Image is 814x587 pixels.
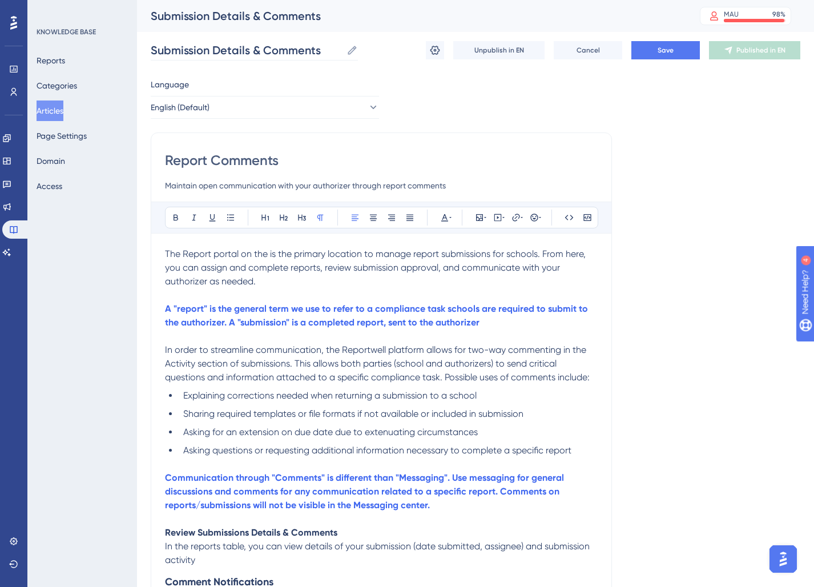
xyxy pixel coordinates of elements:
span: Asking questions or requesting additional information necessary to complete a specific report [183,445,571,456]
span: Asking for an extension on due date due to extenuating circumstances [183,427,478,437]
button: Page Settings [37,126,87,146]
span: Cancel [577,46,600,55]
div: 98 % [772,10,785,19]
button: English (Default) [151,96,379,119]
span: The Report portal on the is the primary location to manage report submissions for schools. From h... [165,248,588,287]
span: Unpublish in EN [474,46,524,55]
span: Sharing required templates or file formats if not available or included in submission [183,408,523,419]
span: English (Default) [151,100,209,114]
button: Published in EN [709,41,800,59]
button: Articles [37,100,63,121]
input: Article Name [151,42,342,58]
span: Explaining corrections needed when returning a submission to a school [183,390,477,401]
input: Article Title [165,151,598,170]
span: Need Help? [27,3,71,17]
div: 4 [79,6,83,15]
strong: Review Submissions Details & Comments [165,527,337,538]
iframe: UserGuiding AI Assistant Launcher [766,542,800,576]
div: Submission Details & Comments [151,8,671,24]
div: MAU [724,10,739,19]
input: Article Description [165,179,598,192]
strong: Communication through "Comments" is different than "Messaging". Use messaging for general discuss... [165,472,566,510]
div: KNOWLEDGE BASE [37,27,96,37]
span: Published in EN [736,46,785,55]
button: Access [37,176,62,196]
span: In order to streamline communication, the Reportwell platform allows for two-way commenting in th... [165,344,590,383]
button: Save [631,41,700,59]
button: Unpublish in EN [453,41,545,59]
button: Reports [37,50,65,71]
strong: A "report" is the general term we use to refer to a compliance task schools are required to submi... [165,303,590,328]
button: Domain [37,151,65,171]
span: Save [658,46,674,55]
span: In the reports table, you can view details of your submission (date submitted, assignee) and subm... [165,541,592,565]
button: Cancel [554,41,622,59]
button: Categories [37,75,77,96]
span: Language [151,78,189,91]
